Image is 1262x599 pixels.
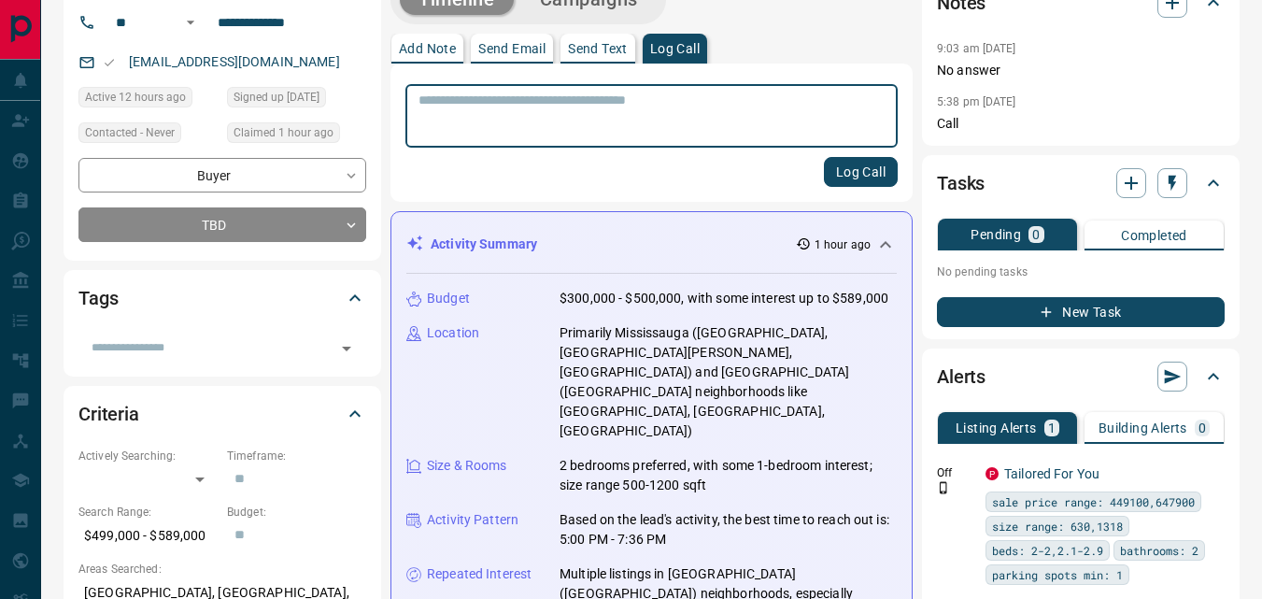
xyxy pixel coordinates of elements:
p: 1 hour ago [815,236,871,253]
span: bathrooms: 2 [1120,541,1198,560]
span: Contacted - Never [85,123,175,142]
span: size range: 630,1318 [992,517,1123,535]
p: Call [937,114,1225,134]
p: Off [937,464,974,481]
p: Activity Pattern [427,510,518,530]
div: Wed Oct 15 2025 [227,122,366,149]
p: Size & Rooms [427,456,507,476]
span: Signed up [DATE] [234,88,319,107]
button: Open [179,11,202,34]
div: Buyer [78,158,366,193]
span: parking spots min: 1 [992,565,1123,584]
p: Building Alerts [1099,421,1187,435]
a: [EMAIL_ADDRESS][DOMAIN_NAME] [129,54,340,69]
p: Budget: [227,504,366,521]
p: Log Call [650,42,700,55]
div: TBD [78,207,366,242]
div: property.ca [985,467,999,480]
p: 9:03 am [DATE] [937,42,1016,55]
div: Tags [78,276,366,321]
p: 5:38 pm [DATE] [937,95,1016,108]
p: Activity Summary [431,235,537,254]
p: Completed [1121,229,1187,242]
p: Repeated Interest [427,564,532,584]
p: No answer [937,61,1225,80]
button: Log Call [824,157,898,187]
button: Open [333,335,360,362]
p: $499,000 - $589,000 [78,521,218,551]
span: beds: 2-2,2.1-2.9 [992,541,1103,560]
span: Claimed 1 hour ago [234,123,333,142]
p: Send Email [478,42,546,55]
p: Primarily Mississauga ([GEOGRAPHIC_DATA], [GEOGRAPHIC_DATA][PERSON_NAME], [GEOGRAPHIC_DATA]) and ... [560,323,897,441]
div: Tasks [937,161,1225,206]
div: Alerts [937,354,1225,399]
p: 0 [1198,421,1206,435]
p: $300,000 - $500,000, with some interest up to $589,000 [560,289,888,308]
span: sale price range: 449100,647900 [992,492,1195,511]
p: Add Note [399,42,456,55]
div: Activity Summary1 hour ago [406,227,897,262]
p: 2 bedrooms preferred, with some 1-bedroom interest; size range 500-1200 sqft [560,456,897,495]
h2: Tags [78,283,118,313]
p: 1 [1048,421,1056,435]
div: Criteria [78,392,366,436]
svg: Email Valid [103,56,116,69]
p: Search Range: [78,504,218,521]
div: Sat Mar 08 2025 [227,87,366,113]
h2: Alerts [937,362,985,392]
p: No pending tasks [937,258,1225,286]
h2: Tasks [937,168,985,198]
p: 0 [1032,228,1040,241]
svg: Push Notification Only [937,481,950,494]
p: Actively Searching: [78,448,218,464]
button: New Task [937,297,1225,327]
p: Budget [427,289,470,308]
p: Areas Searched: [78,561,366,578]
p: Based on the lead's activity, the best time to reach out is: 5:00 PM - 7:36 PM [560,510,897,549]
p: Listing Alerts [956,421,1037,435]
p: Location [427,323,479,343]
a: Tailored For You [1004,466,1099,481]
h2: Criteria [78,399,139,429]
span: Active 12 hours ago [85,88,186,107]
div: Tue Oct 14 2025 [78,87,218,113]
p: Timeframe: [227,448,366,464]
p: Pending [971,228,1021,241]
p: Send Text [568,42,628,55]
